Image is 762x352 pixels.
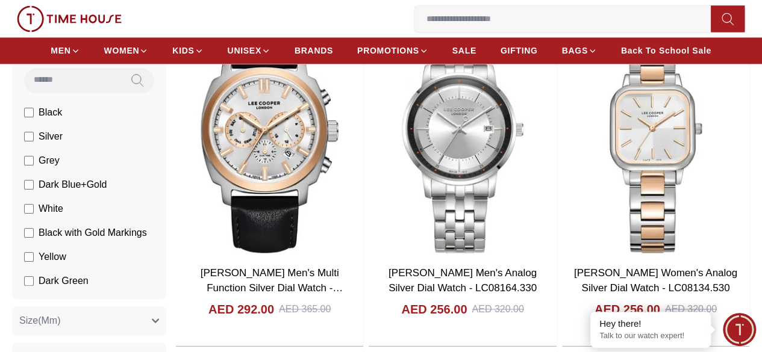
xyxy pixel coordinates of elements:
[452,40,476,61] a: SALE
[24,180,34,190] input: Dark Blue+Gold
[39,153,60,168] span: Grey
[39,178,107,192] span: Dark Blue+Gold
[24,276,34,286] input: Dark Green
[39,129,63,144] span: Silver
[561,40,596,61] a: BAGS
[39,250,66,264] span: Yellow
[295,40,333,61] a: BRANDS
[51,40,80,61] a: MEN
[12,306,166,335] button: Size(Mm)
[104,45,140,57] span: WOMEN
[279,301,331,316] div: AED 365.00
[574,267,737,294] a: [PERSON_NAME] Women's Analog Silver Dial Watch - LC08134.530
[172,40,203,61] a: KIDS
[621,40,711,61] a: Back To School Sale
[228,45,261,57] span: UNISEX
[39,274,89,288] span: Dark Green
[39,105,62,120] span: Black
[201,267,343,309] a: [PERSON_NAME] Men's Multi Function Silver Dial Watch - LC08172.531
[17,5,122,32] img: ...
[501,45,538,57] span: GIFTING
[39,226,147,240] span: Black with Gold Markings
[39,202,63,216] span: White
[295,45,333,57] span: BRANDS
[595,300,660,317] h4: AED 256.00
[369,19,556,258] img: Lee Cooper Men's Analog Silver Dial Watch - LC08164.330
[665,301,717,316] div: AED 320.00
[24,204,34,214] input: White
[24,132,34,141] input: Silver
[562,19,749,258] img: Lee Cooper Women's Analog Silver Dial Watch - LC08134.530
[51,45,70,57] span: MEN
[24,156,34,165] input: Grey
[172,45,194,57] span: KIDS
[19,313,60,328] span: Size(Mm)
[357,40,428,61] a: PROMOTIONS
[389,267,537,294] a: [PERSON_NAME] Men's Analog Silver Dial Watch - LC08164.330
[176,19,363,258] img: Lee Cooper Men's Multi Function Silver Dial Watch - LC08172.531
[104,40,149,61] a: WOMEN
[24,228,34,238] input: Black with Gold Markings
[39,298,57,312] span: Pink
[357,45,419,57] span: PROMOTIONS
[621,45,711,57] span: Back To School Sale
[501,40,538,61] a: GIFTING
[401,300,467,317] h4: AED 256.00
[208,300,274,317] h4: AED 292.00
[723,313,756,346] div: Chat Widget
[228,40,270,61] a: UNISEX
[24,252,34,262] input: Yellow
[599,318,702,330] div: Hey there!
[472,301,523,316] div: AED 320.00
[561,45,587,57] span: BAGS
[452,45,476,57] span: SALE
[599,331,702,341] p: Talk to our watch expert!
[24,108,34,117] input: Black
